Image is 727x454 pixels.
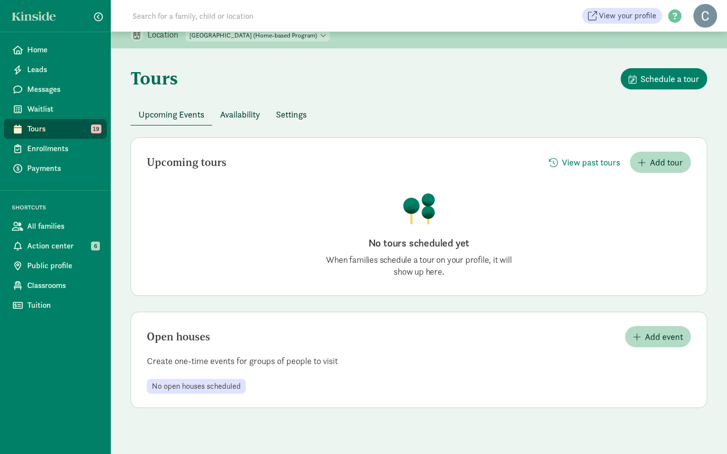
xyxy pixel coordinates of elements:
[27,123,99,135] span: Tours
[27,143,99,155] span: Enrollments
[541,152,628,173] button: View past tours
[599,10,656,22] span: View your profile
[645,330,683,343] span: Add event
[27,220,99,232] span: All families
[630,152,691,173] button: Add tour
[4,99,107,119] a: Waitlist
[91,124,101,133] span: 19
[147,157,227,168] h2: Upcoming tours
[268,104,315,125] button: Settings
[131,104,212,125] button: Upcoming Events
[276,108,307,121] span: Settings
[131,355,707,367] p: Create one-time events for groups of people to visit
[212,104,268,125] button: Availability
[621,68,707,89] button: Schedule a tour
[27,299,99,311] span: Tuition
[27,64,99,76] span: Leads
[27,163,99,174] span: Payments
[27,280,99,291] span: Classrooms
[147,29,185,41] p: Location
[27,83,99,95] span: Messages
[4,119,107,139] a: Tours 19
[650,156,683,169] span: Add tour
[562,156,620,169] span: View past tours
[138,108,204,121] span: Upcoming Events
[320,236,518,250] h2: No tours scheduled yet
[320,254,518,278] p: When families schedule a tour on your profile, it will show up here.
[131,68,178,88] h1: Tours
[27,44,99,56] span: Home
[541,157,628,168] a: View past tours
[4,80,107,99] a: Messages
[640,72,699,85] span: Schedule a tour
[4,236,107,256] a: Action center 6
[582,8,662,24] a: View your profile
[4,159,107,178] a: Payments
[4,295,107,315] a: Tuition
[625,326,691,347] button: Add event
[402,193,436,224] img: illustration-trees.png
[27,260,99,272] span: Public profile
[220,108,260,121] span: Availability
[27,103,99,115] span: Waitlist
[4,216,107,236] a: All families
[127,6,404,26] input: Search for a family, child or location
[91,242,100,250] span: 6
[4,139,107,159] a: Enrollments
[4,60,107,80] a: Leads
[678,407,727,454] iframe: Chat Widget
[27,240,99,252] span: Action center
[147,331,210,343] h2: Open houses
[4,276,107,295] a: Classrooms
[4,256,107,276] a: Public profile
[4,40,107,60] a: Home
[152,382,241,391] span: No open houses scheduled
